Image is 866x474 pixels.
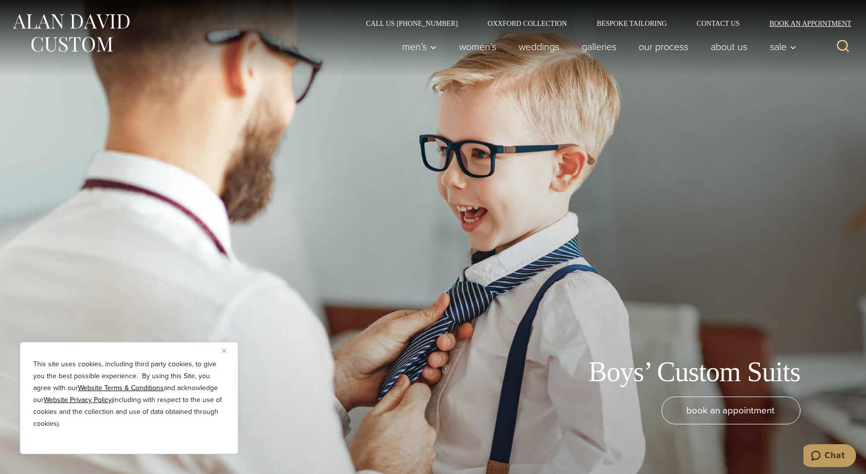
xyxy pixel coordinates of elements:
[758,37,801,57] button: Sale sub menu toggle
[351,20,855,27] nav: Secondary Navigation
[11,11,131,55] img: Alan David Custom
[507,37,570,57] a: weddings
[627,37,699,57] a: Our Process
[472,20,582,27] a: Oxxford Collection
[222,348,226,353] img: Close
[351,20,473,27] a: Call Us [PHONE_NUMBER]
[582,20,681,27] a: Bespoke Tailoring
[662,397,800,424] a: book an appointment
[699,37,758,57] a: About Us
[33,358,225,430] p: This site uses cookies, including third party cookies, to give you the best possible experience. ...
[803,444,856,469] iframe: Opens a widget where you can chat to one of our agents
[222,344,234,356] button: Close
[682,20,755,27] a: Contact Us
[754,20,855,27] a: Book an Appointment
[44,395,112,405] a: Website Privacy Policy
[687,403,775,417] span: book an appointment
[831,35,855,59] button: View Search Form
[391,37,448,57] button: Men’s sub menu toggle
[570,37,627,57] a: Galleries
[448,37,507,57] a: Women’s
[589,355,800,389] h1: Boys’ Custom Suits
[78,383,164,393] a: Website Terms & Conditions
[391,37,801,57] nav: Primary Navigation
